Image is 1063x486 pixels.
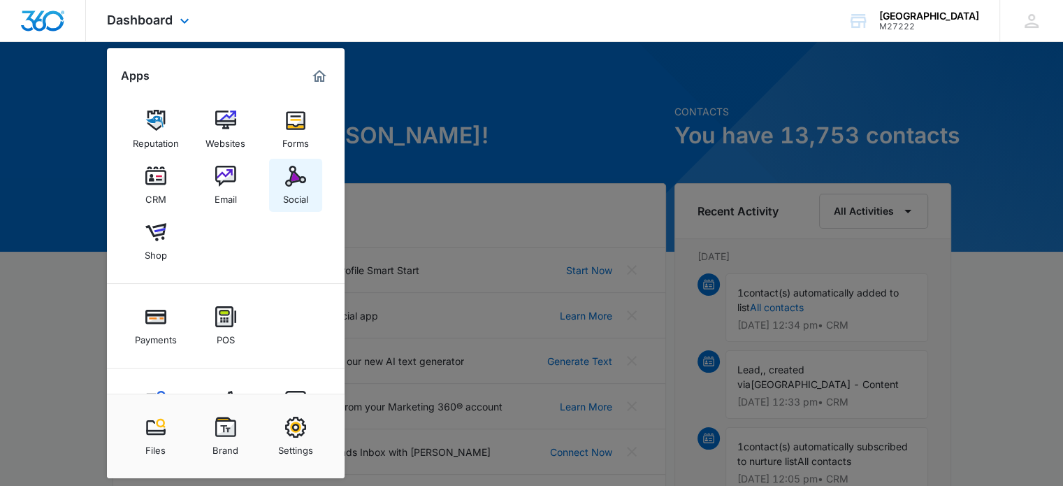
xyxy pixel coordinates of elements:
a: Payments [129,299,182,352]
a: CRM [129,159,182,212]
a: Settings [269,410,322,463]
a: Social [269,159,322,212]
div: Reputation [133,131,179,149]
a: Email [199,159,252,212]
h2: Apps [121,69,150,83]
a: Brand [199,410,252,463]
div: Websites [205,131,245,149]
a: POS [199,299,252,352]
div: Email [215,187,237,205]
div: Brand [212,438,238,456]
a: Reputation [129,103,182,156]
a: Forms [269,103,322,156]
a: Files [129,410,182,463]
div: Shop [145,243,167,261]
a: Shop [129,215,182,268]
div: Settings [278,438,313,456]
a: Content [129,384,182,437]
div: Files [145,438,166,456]
a: Intelligence [269,384,322,437]
div: POS [217,327,235,345]
a: Ads [199,384,252,437]
div: CRM [145,187,166,205]
div: Social [283,187,308,205]
span: Dashboard [107,13,173,27]
div: account name [879,10,979,22]
div: account id [879,22,979,31]
a: Websites [199,103,252,156]
a: Marketing 360® Dashboard [308,65,331,87]
div: Payments [135,327,177,345]
div: Forms [282,131,309,149]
